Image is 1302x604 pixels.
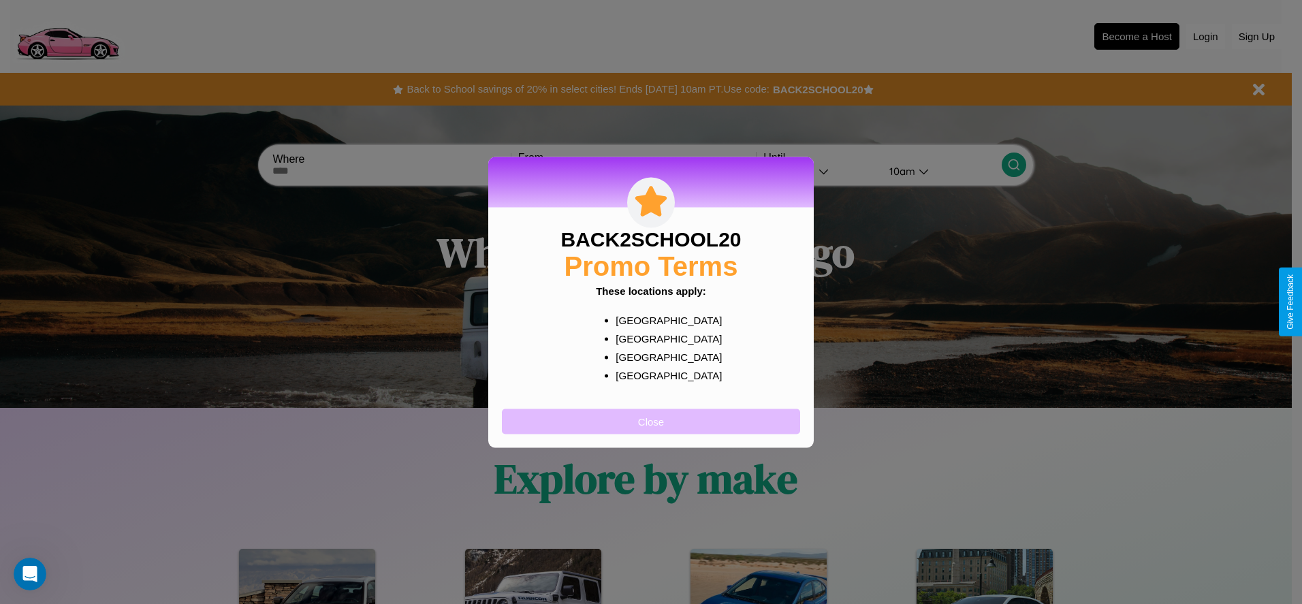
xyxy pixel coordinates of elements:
p: [GEOGRAPHIC_DATA] [616,311,713,329]
p: [GEOGRAPHIC_DATA] [616,347,713,366]
p: [GEOGRAPHIC_DATA] [616,329,713,347]
h2: Promo Terms [565,251,738,281]
p: [GEOGRAPHIC_DATA] [616,366,713,384]
h3: BACK2SCHOOL20 [560,227,741,251]
iframe: Intercom live chat [14,558,46,590]
button: Close [502,409,800,434]
div: Give Feedback [1286,274,1295,330]
b: These locations apply: [596,285,706,296]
